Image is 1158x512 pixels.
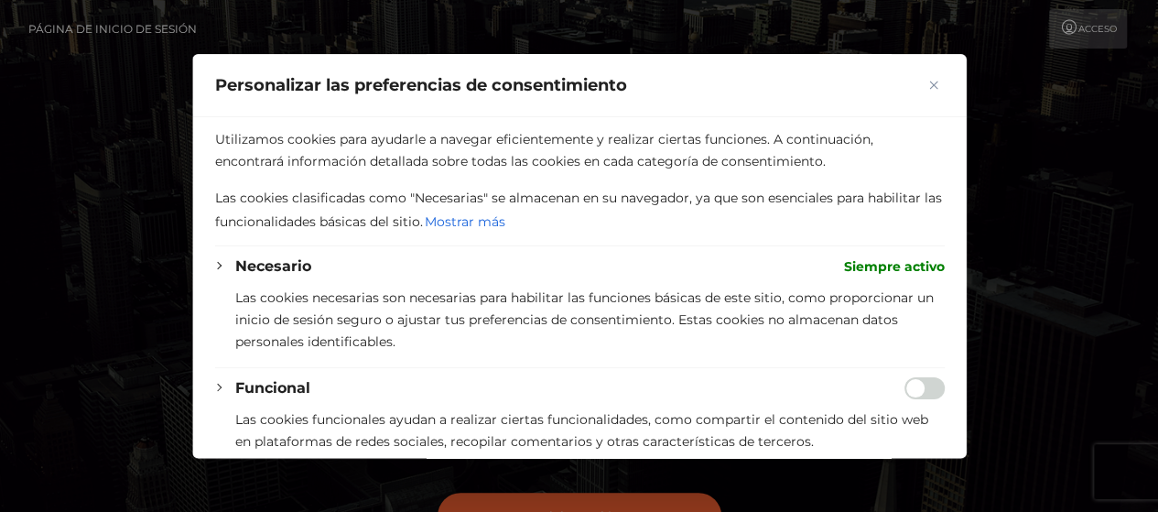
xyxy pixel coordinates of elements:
[422,209,506,234] button: Mostrar más
[192,54,966,459] div: Personalizar las preferencias de consentimiento
[214,131,872,169] font: Utilizamos cookies para ayudarle a navegar eficientemente y realizar ciertas funciones. A continu...
[843,258,944,275] font: Siempre activo
[904,377,944,399] input: [cky_category_toggle_label]
[424,213,504,230] font: Mostrar más
[234,411,927,450] font: Las cookies funcionales ayudan a realizar ciertas funcionalidades, como compartir el contenido de...
[234,377,309,399] button: Funcional
[214,75,626,95] font: Personalizar las preferencias de consentimiento
[928,81,937,90] img: Cerca
[234,256,310,278] button: Necesario
[234,257,310,275] font: Necesario
[922,74,944,96] button: Cerca
[214,190,941,230] font: Las cookies clasificadas como "Necesarias" se almacenan en su navegador, ya que son esenciales pa...
[234,289,933,350] font: Las cookies necesarias son necesarias para habilitar las funciones básicas de este sitio, como pr...
[234,379,309,397] font: Funcional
